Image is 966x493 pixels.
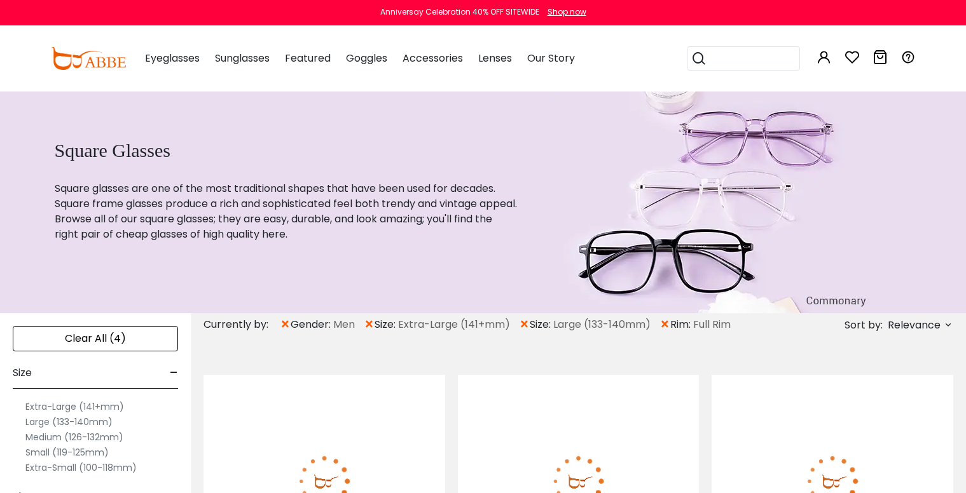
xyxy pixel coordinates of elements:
span: rim: [670,317,693,332]
div: Clear All (4) [13,326,178,351]
label: Small (119-125mm) [25,445,109,460]
img: abbeglasses.com [51,47,126,70]
span: Full Rim [693,317,731,332]
span: - [170,358,178,388]
span: Our Story [527,51,575,65]
label: Large (133-140mm) [25,414,113,429]
img: square glasses [549,91,872,313]
span: Lenses [478,51,512,65]
span: × [659,313,670,336]
p: Square glasses are one of the most traditional shapes that have been used for decades. Square fra... [55,181,518,242]
a: Shop now [541,6,586,17]
div: Shop now [548,6,586,18]
div: Anniversay Celebration 40% OFF SITEWIDE [380,6,539,18]
span: × [280,313,291,336]
span: Sunglasses [215,51,270,65]
span: × [519,313,530,336]
div: Currently by: [204,313,280,336]
span: size: [375,317,398,332]
label: Extra-Large (141+mm) [25,399,124,414]
span: Accessories [403,51,463,65]
h1: Square Glasses [55,139,518,162]
span: Relevance [888,314,941,337]
span: × [364,313,375,336]
span: Eyeglasses [145,51,200,65]
span: Goggles [346,51,387,65]
span: Size [13,358,32,388]
span: gender: [291,317,333,332]
span: size: [530,317,553,332]
span: Featured [285,51,331,65]
span: Sort by: [845,318,883,332]
span: Men [333,317,355,332]
span: Extra-Large (141+mm) [398,317,510,332]
label: Extra-Small (100-118mm) [25,460,137,475]
label: Medium (126-132mm) [25,429,123,445]
span: Large (133-140mm) [553,317,651,332]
